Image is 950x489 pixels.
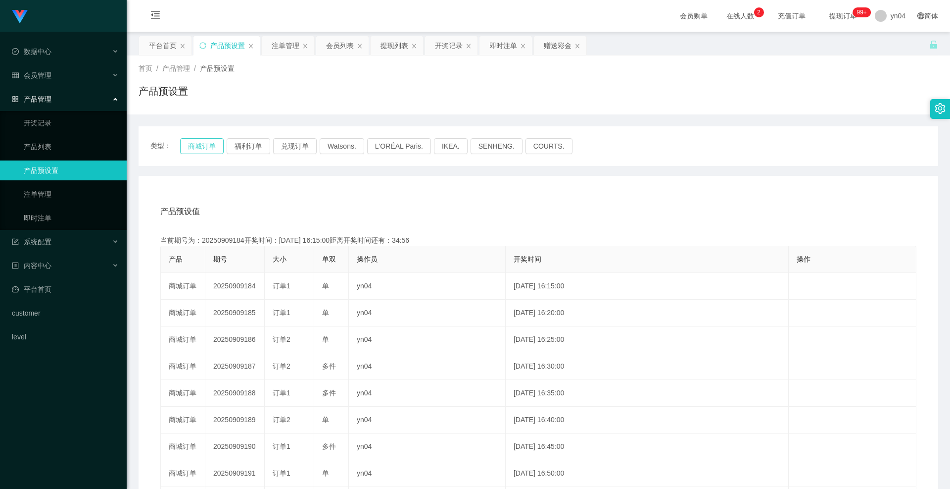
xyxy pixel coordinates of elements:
[24,184,119,204] a: 注单管理
[471,138,522,154] button: SENHENG.
[24,137,119,157] a: 产品列表
[434,138,468,154] button: IKEA.
[205,300,265,326] td: 20250909185
[773,12,810,19] span: 充值订单
[12,262,51,270] span: 内容中心
[367,138,431,154] button: L'ORÉAL Paris.
[273,255,286,263] span: 大小
[180,138,224,154] button: 商城订单
[322,362,336,370] span: 多件
[156,64,158,72] span: /
[273,362,290,370] span: 订单2
[160,206,200,217] span: 产品预设值
[227,138,270,154] button: 福利订单
[213,255,227,263] span: 期号
[12,48,19,55] i: 图标: check-circle-o
[380,36,408,55] div: 提现列表
[200,64,235,72] span: 产品预设置
[506,380,789,407] td: [DATE] 16:35:00
[322,389,336,397] span: 多件
[506,460,789,487] td: [DATE] 16:50:00
[205,273,265,300] td: 20250909184
[853,7,870,17] sup: 276
[12,96,19,103] i: 图标: appstore-o
[514,255,541,263] span: 开奖时间
[435,36,463,55] div: 开奖记录
[506,407,789,434] td: [DATE] 16:40:00
[273,389,290,397] span: 订单1
[506,353,789,380] td: [DATE] 16:30:00
[349,353,506,380] td: yn04
[302,43,308,49] i: 图标: close
[24,208,119,228] a: 即时注单
[139,64,152,72] span: 首页
[322,309,329,317] span: 单
[349,460,506,487] td: yn04
[824,12,862,19] span: 提现订单
[320,138,364,154] button: Watsons.
[12,238,19,245] i: 图标: form
[349,407,506,434] td: yn04
[322,255,336,263] span: 单双
[161,300,205,326] td: 商城订单
[24,161,119,180] a: 产品预设置
[205,380,265,407] td: 20250909188
[205,353,265,380] td: 20250909187
[357,255,378,263] span: 操作员
[205,407,265,434] td: 20250909189
[161,326,205,353] td: 商城订单
[466,43,472,49] i: 图标: close
[506,273,789,300] td: [DATE] 16:15:00
[326,36,354,55] div: 会员列表
[411,43,417,49] i: 图标: close
[349,434,506,460] td: yn04
[161,273,205,300] td: 商城订单
[349,300,506,326] td: yn04
[273,442,290,450] span: 订单1
[273,416,290,424] span: 订单2
[797,255,810,263] span: 操作
[161,460,205,487] td: 商城订单
[272,36,299,55] div: 注单管理
[322,335,329,343] span: 单
[520,43,526,49] i: 图标: close
[349,273,506,300] td: yn04
[273,282,290,290] span: 订单1
[349,380,506,407] td: yn04
[161,353,205,380] td: 商城订单
[169,255,183,263] span: 产品
[754,7,764,17] sup: 2
[12,303,119,323] a: customer
[273,309,290,317] span: 订单1
[757,7,760,17] p: 2
[161,380,205,407] td: 商城订单
[150,138,180,154] span: 类型：
[12,238,51,246] span: 系统配置
[194,64,196,72] span: /
[935,103,946,114] i: 图标: setting
[160,235,916,246] div: 当前期号为：20250909184开奖时间：[DATE] 16:15:00距离开奖时间还有：34:56
[506,434,789,460] td: [DATE] 16:45:00
[12,262,19,269] i: 图标: profile
[139,0,172,32] i: 图标: menu-fold
[929,40,938,49] i: 图标: unlock
[322,282,329,290] span: 单
[248,43,254,49] i: 图标: close
[161,434,205,460] td: 商城订单
[322,469,329,477] span: 单
[525,138,572,154] button: COURTS.
[506,300,789,326] td: [DATE] 16:20:00
[199,42,206,49] i: 图标: sync
[12,71,51,79] span: 会员管理
[24,113,119,133] a: 开奖记录
[273,469,290,477] span: 订单1
[205,434,265,460] td: 20250909190
[544,36,571,55] div: 赠送彩金
[205,460,265,487] td: 20250909191
[489,36,517,55] div: 即时注单
[180,43,186,49] i: 图标: close
[322,442,336,450] span: 多件
[210,36,245,55] div: 产品预设置
[12,95,51,103] span: 产品管理
[506,326,789,353] td: [DATE] 16:25:00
